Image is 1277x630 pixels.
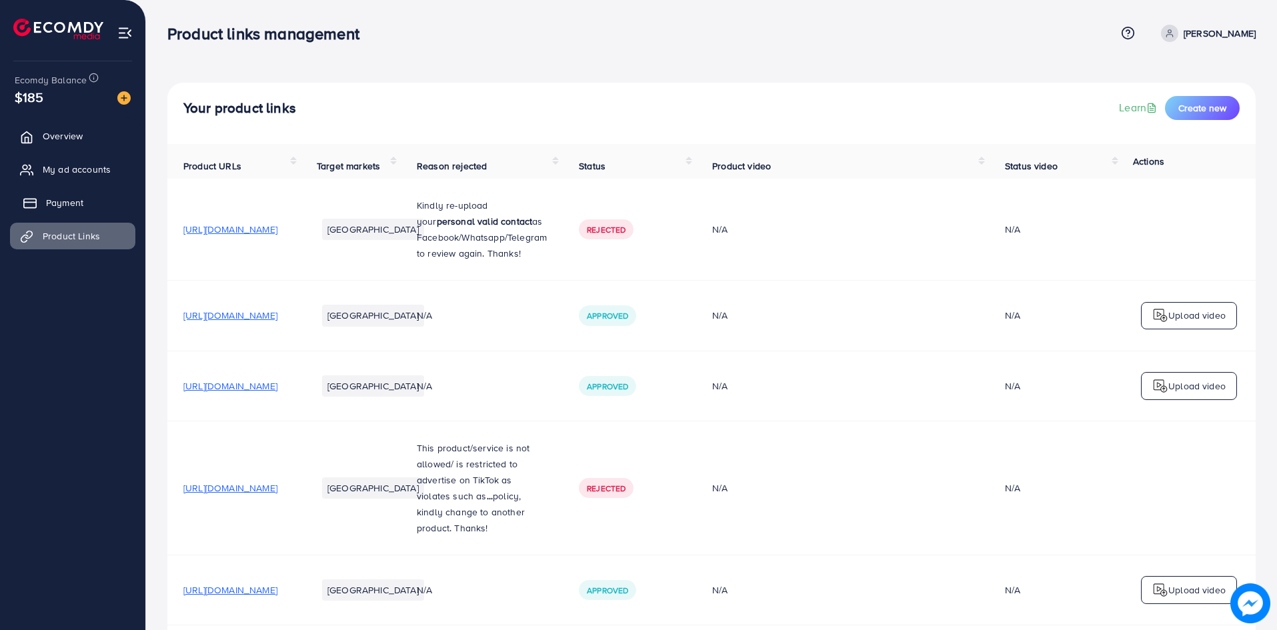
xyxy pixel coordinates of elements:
span: $185 [15,87,44,107]
a: [PERSON_NAME] [1156,25,1256,42]
div: N/A [712,379,973,393]
span: N/A [417,583,432,597]
span: [URL][DOMAIN_NAME] [183,583,277,597]
span: Create new [1178,101,1226,115]
a: Product Links [10,223,135,249]
span: Rejected [587,483,625,494]
img: menu [117,25,133,41]
span: policy, kindly change to another product. Thanks! [417,489,525,535]
span: Product URLs [183,159,241,173]
span: N/A [417,379,432,393]
div: N/A [712,223,973,236]
span: My ad accounts [43,163,111,176]
span: Target markets [317,159,380,173]
h4: Your product links [183,100,296,117]
p: Upload video [1168,582,1226,598]
span: Kindly re-upload your [417,199,488,228]
li: [GEOGRAPHIC_DATA] [322,477,424,499]
div: N/A [712,583,973,597]
span: [URL][DOMAIN_NAME] [183,309,277,322]
span: as Facebook/Whatsapp/Telegram to review again. Thanks! [417,215,547,260]
li: [GEOGRAPHIC_DATA] [322,375,424,397]
p: [PERSON_NAME] [1184,25,1256,41]
div: N/A [1005,481,1020,495]
span: Payment [46,196,83,209]
span: [URL][DOMAIN_NAME] [183,481,277,495]
img: logo [1152,307,1168,323]
img: logo [13,19,103,39]
span: Product Links [43,229,100,243]
p: Upload video [1168,307,1226,323]
img: image [117,91,131,105]
span: Approved [587,381,628,392]
div: N/A [712,481,973,495]
div: N/A [1005,379,1020,393]
span: [URL][DOMAIN_NAME] [183,223,277,236]
a: My ad accounts [10,156,135,183]
span: Approved [587,310,628,321]
span: [URL][DOMAIN_NAME] [183,379,277,393]
span: Rejected [587,224,625,235]
span: Actions [1133,155,1164,168]
span: Status [579,159,605,173]
div: N/A [1005,583,1020,597]
div: N/A [1005,223,1020,236]
strong: personal valid contact [437,215,533,228]
h3: Product links management [167,24,370,43]
p: Upload video [1168,378,1226,394]
span: Reason rejected [417,159,487,173]
a: Overview [10,123,135,149]
img: logo [1152,582,1168,598]
img: image [1230,583,1270,623]
div: N/A [1005,309,1020,322]
li: [GEOGRAPHIC_DATA] [322,579,424,601]
strong: ... [487,489,493,503]
img: logo [1152,378,1168,394]
a: Learn [1119,100,1160,115]
li: [GEOGRAPHIC_DATA] [322,219,424,240]
div: N/A [712,309,973,322]
span: N/A [417,309,432,322]
a: Payment [10,189,135,216]
span: Status video [1005,159,1058,173]
button: Create new [1165,96,1240,120]
span: This product/service is not allowed/ is restricted to advertise on TikTok as violates such as [417,441,529,503]
span: Approved [587,585,628,596]
span: Product video [712,159,771,173]
span: Ecomdy Balance [15,73,87,87]
span: Overview [43,129,83,143]
li: [GEOGRAPHIC_DATA] [322,305,424,326]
